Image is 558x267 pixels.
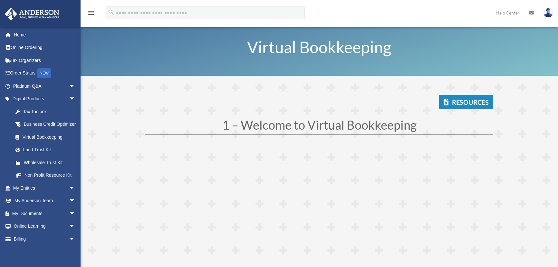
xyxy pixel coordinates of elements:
[23,146,77,154] div: Land Trust Kit
[145,119,493,134] h1: 1 – Welcome to Virtual Bookkeeping
[23,120,77,128] div: Business Credit Optimizer
[544,8,553,17] img: User Pic
[69,93,82,106] span: arrow_drop_down
[108,9,115,16] i: search
[5,54,85,67] a: Tax Organizers
[23,108,77,116] div: Tax Toolbox
[439,95,493,109] a: Resources
[9,156,85,169] a: Wholesale Trust Kit
[5,245,85,258] a: Events Calendar
[69,194,82,208] span: arrow_drop_down
[9,105,85,118] a: Tax Toolbox
[69,80,82,93] span: arrow_drop_down
[69,207,82,220] span: arrow_drop_down
[5,80,85,93] a: Platinum Q&Aarrow_drop_down
[9,169,85,182] a: Non Profit Resource Kit
[5,41,85,54] a: Online Ordering
[23,171,77,179] div: Non Profit Resource Kit
[5,232,85,245] a: Billingarrow_drop_down
[87,9,95,17] i: menu
[5,93,85,105] a: Digital Productsarrow_drop_down
[87,11,95,17] a: menu
[23,159,77,167] div: Wholesale Trust Kit
[5,220,85,233] a: Online Learningarrow_drop_down
[9,118,85,131] a: Business Credit Optimizer
[69,182,82,195] span: arrow_drop_down
[69,232,82,246] span: arrow_drop_down
[23,133,74,141] div: Virtual Bookkeeping
[5,67,85,80] a: Order StatusNEW
[69,220,82,233] span: arrow_drop_down
[9,131,82,143] a: Virtual Bookkeeping
[3,8,61,20] img: Anderson Advisors Platinum Portal
[5,207,85,220] a: My Documentsarrow_drop_down
[5,28,85,41] a: Home
[5,194,85,207] a: My Anderson Teamarrow_drop_down
[247,37,391,57] span: Virtual Bookkeeping
[37,68,51,78] div: NEW
[9,143,85,156] a: Land Trust Kit
[5,182,85,194] a: My Entitiesarrow_drop_down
